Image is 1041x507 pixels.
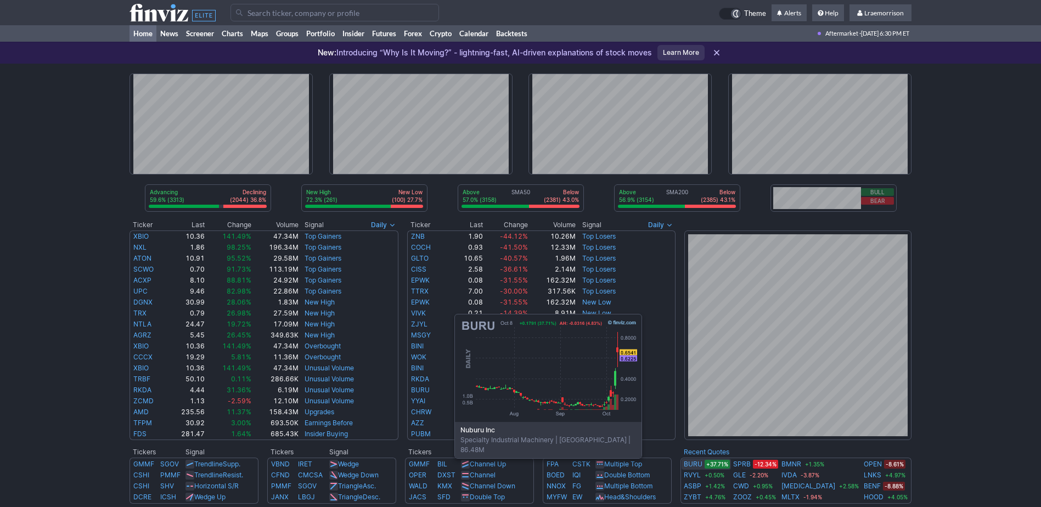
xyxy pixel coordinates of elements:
[781,481,835,492] a: [MEDICAL_DATA]
[445,253,483,264] td: 10.65
[409,471,426,479] a: OPER
[619,188,654,196] p: Above
[411,331,431,339] a: MSGY
[133,265,154,273] a: SCWO
[684,492,701,503] a: ZYBT
[167,385,205,396] td: 4.44
[445,352,483,363] td: 0.08
[544,188,579,196] p: Below
[781,470,797,481] a: IVDA
[528,230,576,242] td: 10.26M
[411,397,425,405] a: YYAI
[547,460,559,468] a: FPA
[849,4,911,22] a: Lraemorrison
[864,470,881,481] a: LNKS
[160,493,176,501] a: ICSH
[411,386,430,394] a: BURU
[227,265,251,273] span: 91.73%
[227,298,251,306] span: 28.06%
[500,276,528,284] span: -31.55%
[252,429,299,440] td: 685.43K
[445,319,483,330] td: 0.45
[884,460,905,469] span: -8.61%
[167,374,205,385] td: 50.10
[306,196,337,204] p: 72.3% (261)
[500,309,528,317] span: -14.39%
[445,418,483,429] td: 105.94
[167,352,205,363] td: 19.29
[411,298,430,306] a: EPWK
[470,482,515,490] a: Channel Down
[252,341,299,352] td: 47.34M
[227,320,251,328] span: 19.72%
[305,419,353,427] a: Earnings Before
[445,374,483,385] td: 4.44
[305,265,341,273] a: Top Gainers
[305,320,335,328] a: New High
[400,25,426,42] a: Forex
[411,309,426,317] a: VIVK
[411,320,427,328] a: ZJYL
[528,297,576,308] td: 162.32M
[455,25,492,42] a: Calendar
[305,254,341,262] a: Top Gainers
[582,265,616,273] a: Top Losers
[748,471,770,480] span: -2.20%
[252,396,299,407] td: 12.10M
[205,219,252,230] th: Change
[305,243,341,251] a: Top Gainers
[267,447,329,458] th: Tickers
[167,253,205,264] td: 10.91
[160,482,174,490] a: SHV
[167,297,205,308] td: 30.99
[657,45,705,60] a: Learn More
[528,286,576,297] td: 317.56K
[305,276,341,284] a: Top Gainers
[703,471,726,480] span: +0.50%
[252,352,299,363] td: 11.36M
[445,286,483,297] td: 7.00
[463,196,497,204] p: 57.0% (3158)
[271,460,290,468] a: VBND
[338,460,359,468] a: Wedge
[733,481,749,492] a: CWD
[363,482,376,490] span: Asc.
[133,460,154,468] a: GMMF
[411,342,424,350] a: BINI
[582,232,616,240] a: Top Losers
[133,482,149,490] a: CSHI
[230,188,266,196] p: Declining
[167,418,205,429] td: 30.92
[230,196,266,204] p: (2044) 36.8%
[445,275,483,286] td: 0.08
[463,188,497,196] p: Above
[445,341,483,352] td: 1.63
[781,492,800,503] a: MLTX
[604,471,650,479] a: Double Bottom
[227,254,251,262] span: 95.52%
[167,242,205,253] td: 1.86
[684,448,729,456] a: Recent Quotes
[305,287,341,295] a: Top Gainers
[392,188,423,196] p: New Low
[150,196,184,204] p: 59.6% (3313)
[133,287,148,295] a: UPC
[781,459,801,470] a: BMNR
[825,25,861,42] span: Aftermarket ·
[252,242,299,253] td: 196.34M
[194,482,239,490] a: Horizontal S/R
[460,425,636,435] b: Nuburu Inc
[407,219,446,230] th: Ticker
[133,320,151,328] a: NTLA
[167,264,205,275] td: 0.70
[167,275,205,286] td: 8.10
[271,482,291,490] a: PMMF
[167,219,205,230] th: Last
[305,221,324,229] span: Signal
[528,253,576,264] td: 1.96M
[133,408,149,416] a: AMD
[185,447,258,458] th: Signal
[167,308,205,319] td: 0.79
[864,459,882,470] a: OPEN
